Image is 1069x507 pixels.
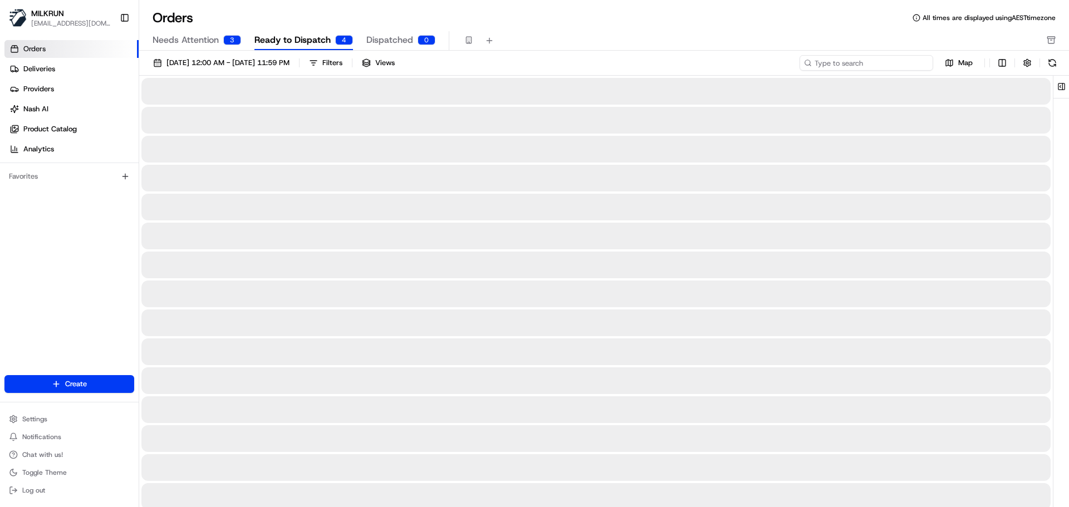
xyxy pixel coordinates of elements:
button: MILKRUN [31,8,64,19]
span: Dispatched [366,33,413,47]
button: Notifications [4,429,134,445]
span: Product Catalog [23,124,77,134]
button: Refresh [1045,55,1060,71]
span: Log out [22,486,45,495]
span: [DATE] 12:00 AM - [DATE] 11:59 PM [166,58,290,68]
button: Toggle Theme [4,465,134,480]
span: Chat with us! [22,450,63,459]
span: Toggle Theme [22,468,67,477]
button: Log out [4,483,134,498]
div: 0 [418,35,435,45]
input: Type to search [800,55,933,71]
a: Analytics [4,140,139,158]
span: Deliveries [23,64,55,74]
button: MILKRUNMILKRUN[EMAIL_ADDRESS][DOMAIN_NAME] [4,4,115,31]
span: Ready to Dispatch [254,33,331,47]
h1: Orders [153,9,193,27]
a: Nash AI [4,100,139,118]
span: Create [65,379,87,389]
span: Providers [23,84,54,94]
div: Favorites [4,168,134,185]
button: Filters [304,55,347,71]
span: Orders [23,44,46,54]
span: Needs Attention [153,33,219,47]
span: Analytics [23,144,54,154]
div: 4 [335,35,353,45]
button: Settings [4,411,134,427]
a: Providers [4,80,139,98]
span: Views [375,58,395,68]
button: Create [4,375,134,393]
button: Map [938,56,980,70]
button: Views [357,55,400,71]
div: 3 [223,35,241,45]
span: All times are displayed using AEST timezone [923,13,1056,22]
span: Settings [22,415,47,424]
div: Filters [322,58,342,68]
button: Chat with us! [4,447,134,462]
span: Notifications [22,432,61,441]
button: [DATE] 12:00 AM - [DATE] 11:59 PM [148,55,295,71]
button: [EMAIL_ADDRESS][DOMAIN_NAME] [31,19,111,28]
img: MILKRUN [9,9,27,27]
a: Product Catalog [4,120,139,138]
span: Map [958,58,973,68]
span: Nash AI [23,104,48,114]
a: Deliveries [4,60,139,78]
a: Orders [4,40,139,58]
